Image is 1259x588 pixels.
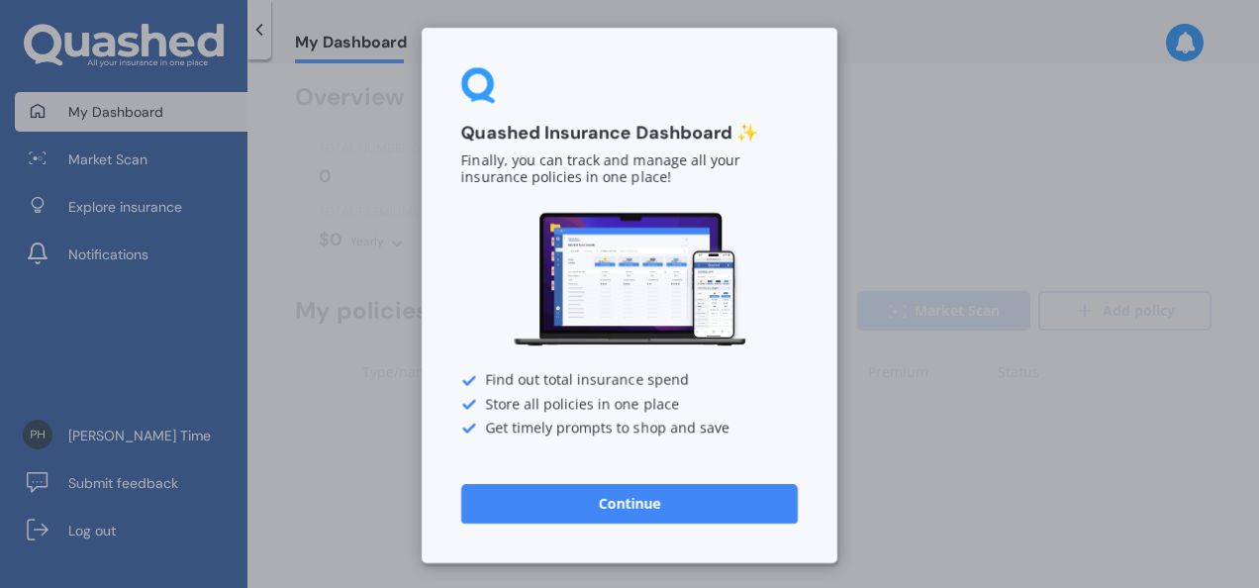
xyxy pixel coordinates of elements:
[461,373,798,389] div: Find out total insurance spend
[461,152,798,186] p: Finally, you can track and manage all your insurance policies in one place!
[511,210,748,349] img: Dashboard
[461,397,798,413] div: Store all policies in one place
[461,421,798,437] div: Get timely prompts to shop and save
[461,484,798,524] button: Continue
[461,122,798,145] h3: Quashed Insurance Dashboard ✨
